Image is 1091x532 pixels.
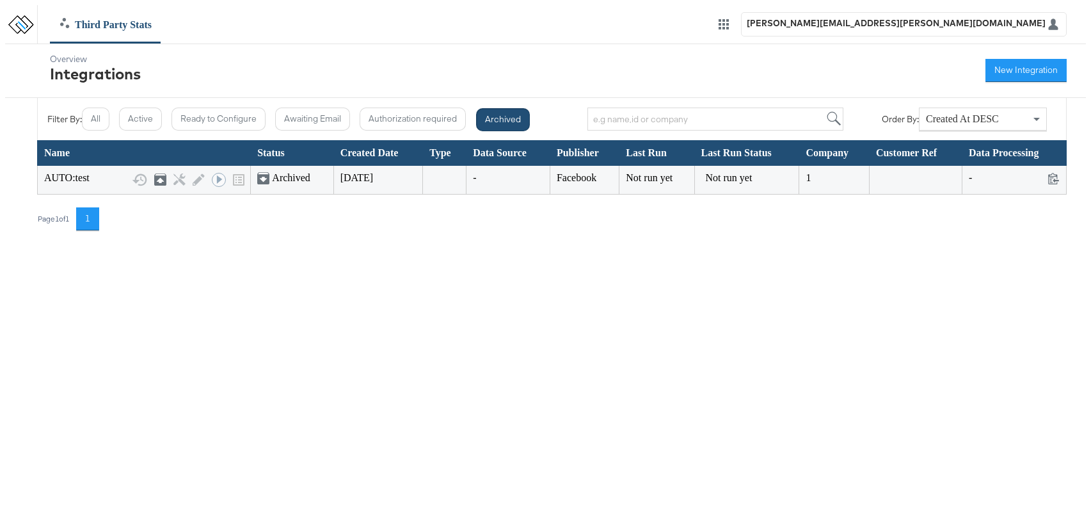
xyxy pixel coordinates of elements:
[333,140,423,165] th: Created Date
[50,64,141,83] div: Integrations
[969,172,1060,184] div: -
[340,172,374,183] span: [DATE]
[476,108,530,131] button: Archived
[38,140,251,165] th: Name
[82,108,109,131] button: All
[550,140,619,165] th: Publisher
[799,140,869,165] th: Company
[706,172,793,184] div: Not run yet
[747,18,1046,28] div: [PERSON_NAME][EMAIL_ADDRESS][PERSON_NAME][DOMAIN_NAME]
[50,54,141,64] div: Overview
[985,59,1067,82] button: New Integration
[272,172,310,184] div: Archived
[171,108,266,131] button: Ready to Configure
[473,172,476,183] span: -
[251,140,334,165] th: Status
[557,172,596,183] span: Facebook
[44,172,244,188] div: AUTO:test
[466,140,550,165] th: Data Source
[619,140,694,165] th: Last Run
[962,140,1067,165] th: Data Processing
[360,108,466,131] button: Authorization required
[882,114,919,124] div: Order By:
[119,108,162,131] button: Active
[47,114,82,124] div: Filter By:
[806,172,811,183] span: 1
[76,207,99,230] button: 1
[869,140,962,165] th: Customer Ref
[926,113,999,124] span: Created At DESC
[587,108,843,131] input: e.g name,id or company
[51,18,161,31] a: Third Party Stats
[423,140,466,165] th: Type
[37,214,70,223] div: Page 1 of 1
[694,140,799,165] th: Last Run Status
[626,172,673,183] span: Not run yet
[275,108,350,131] button: Awaiting Email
